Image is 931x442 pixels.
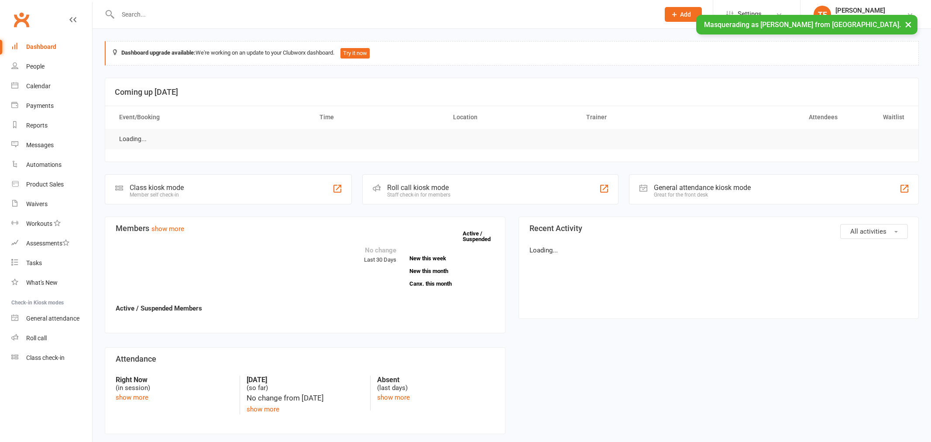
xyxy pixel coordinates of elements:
div: We're working on an update to your Clubworx dashboard. [105,41,919,66]
a: Class kiosk mode [11,348,92,368]
div: Tasks [26,259,42,266]
div: Roll call kiosk mode [387,183,450,192]
h3: Members [116,224,495,233]
div: Automations [26,161,62,168]
a: show more [151,225,184,233]
div: (so far) [247,376,364,392]
strong: Active / Suspended Members [116,304,202,312]
strong: Dashboard upgrade available: [121,49,196,56]
div: Staff check-in for members [387,192,450,198]
div: Messages [26,142,54,148]
h3: Coming up [DATE] [115,88,909,97]
span: Masquerading as [PERSON_NAME] from [GEOGRAPHIC_DATA]. [704,21,901,29]
div: (last days) [377,376,494,392]
div: General attendance [26,315,79,322]
th: Time [312,106,445,128]
a: Reports [11,116,92,135]
a: Calendar [11,76,92,96]
button: Add [665,7,702,22]
a: What's New [11,273,92,293]
a: New this week [409,256,494,261]
th: Event/Booking [111,106,312,128]
a: Workouts [11,214,92,234]
div: Reports [26,122,48,129]
a: People [11,57,92,76]
div: Payments [26,102,54,109]
div: Last 30 Days [364,245,396,265]
button: All activities [840,224,908,239]
div: Calendar [26,83,51,90]
div: People [26,63,45,70]
a: show more [247,405,279,413]
p: Loading... [529,245,908,256]
a: Messages [11,135,92,155]
a: General attendance kiosk mode [11,309,92,328]
th: Trainer [578,106,712,128]
div: Workouts [26,220,52,227]
strong: [DATE] [247,376,364,384]
div: General attendance kiosk mode [654,183,751,192]
th: Waitlist [845,106,912,128]
span: All activities [850,228,886,235]
div: Waivers [26,200,48,207]
div: Assessments [26,240,69,247]
div: Product Sales [26,181,64,188]
input: Search... [115,8,653,21]
div: Roll call [26,335,47,342]
a: Payments [11,96,92,116]
a: Assessments [11,234,92,253]
td: Loading... [111,129,155,149]
a: Automations [11,155,92,175]
a: show more [116,394,148,401]
a: New this month [409,268,494,274]
strong: Absent [377,376,494,384]
span: Add [680,11,691,18]
div: No change [364,245,396,256]
div: TE [814,6,831,23]
a: Product Sales [11,175,92,194]
button: × [900,15,916,34]
div: Member self check-in [130,192,184,198]
div: Dashboard [26,43,56,50]
div: [PERSON_NAME] [835,7,894,14]
strong: Right Now [116,376,233,384]
th: Attendees [712,106,845,128]
a: Canx. this month [409,281,494,287]
div: Class check-in [26,354,65,361]
a: Waivers [11,194,92,214]
div: What's New [26,279,58,286]
div: No change from [DATE] [247,392,364,404]
div: (in session) [116,376,233,392]
a: show more [377,394,410,401]
th: Location [445,106,579,128]
div: Class kiosk mode [130,183,184,192]
span: Settings [738,4,762,24]
h3: Attendance [116,355,495,363]
div: Great for the front desk [654,192,751,198]
a: Roll call [11,328,92,348]
a: Active / Suspended [463,224,501,249]
a: Dashboard [11,37,92,57]
a: Clubworx [10,9,32,31]
a: Tasks [11,253,92,273]
div: [GEOGRAPHIC_DATA] [835,14,894,22]
button: Try it now [340,48,370,59]
h3: Recent Activity [529,224,908,233]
